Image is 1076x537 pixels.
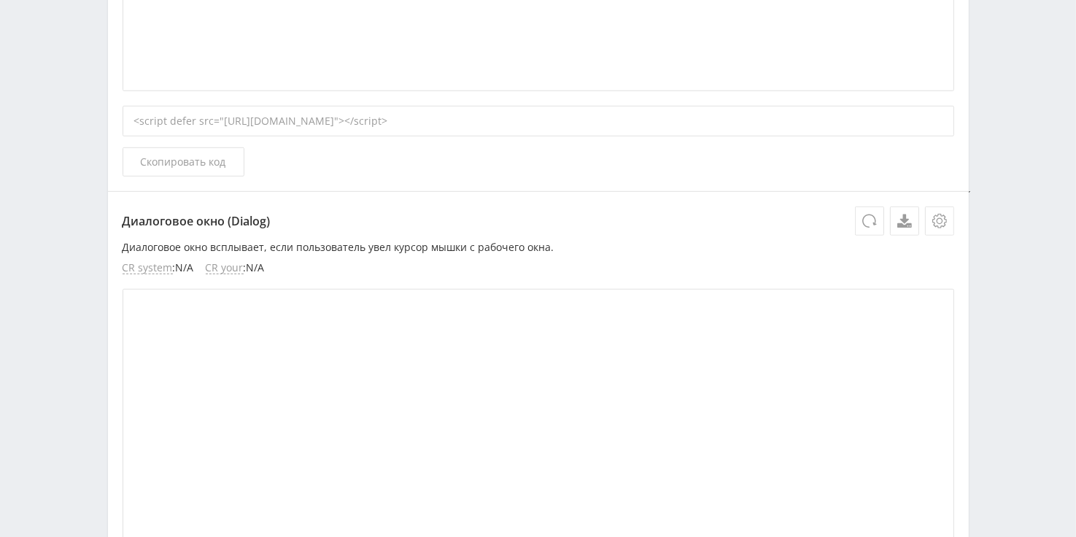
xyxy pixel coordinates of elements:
li: : N/A [123,262,194,274]
p: Диалоговое окно всплывает, если пользователь увел курсор мышки с рабочего окна. [123,242,954,253]
div: <script defer src="[URL][DOMAIN_NAME]"></script> [123,106,954,136]
span: CR system [123,262,173,274]
p: Диалоговое окно (Dialog) [123,206,954,236]
span: Скопировать код [141,156,226,168]
button: Обновить [855,206,884,236]
textarea: <script defer src="[URL][DOMAIN_NAME]"></script> [969,191,970,193]
span: CR your [206,262,244,274]
button: Скопировать код [123,147,244,177]
li: : N/A [206,262,265,274]
a: Скачать [890,206,919,236]
button: Настройки [925,206,954,236]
